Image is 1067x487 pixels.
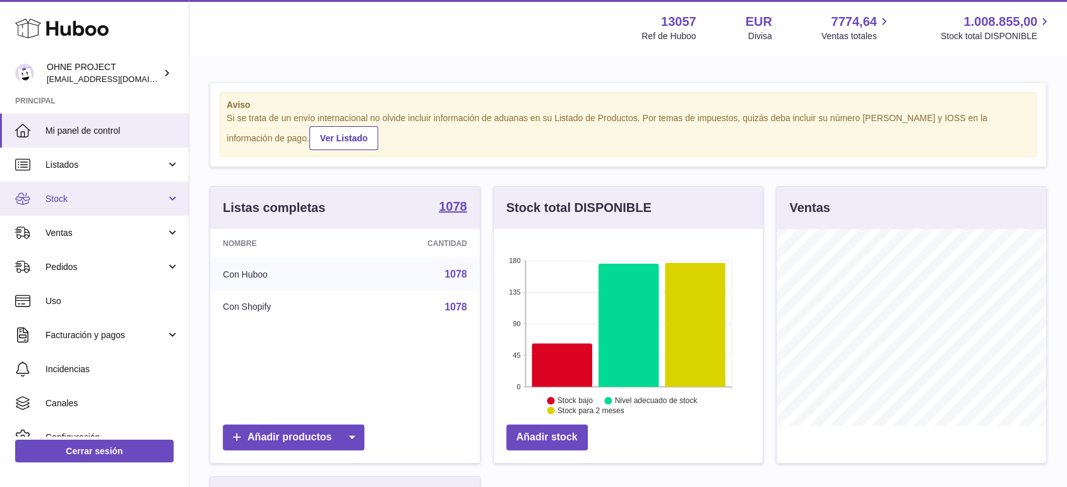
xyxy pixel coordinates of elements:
span: Configuración [45,431,179,443]
a: Añadir productos [223,425,364,450]
strong: 13057 [661,13,696,30]
span: Uso [45,295,179,307]
text: 135 [509,288,520,296]
a: 1078 [444,302,467,312]
td: Con Huboo [210,258,354,291]
span: Ventas [45,227,166,239]
th: Cantidad [354,229,480,258]
span: Ventas totales [821,30,891,42]
text: Nivel adecuado de stock [615,396,698,405]
span: Facturación y pagos [45,329,166,341]
text: 90 [513,320,520,327]
div: Ref de Huboo [641,30,696,42]
text: Stock bajo [557,396,593,405]
span: Incidencias [45,363,179,375]
text: 0 [516,383,520,390]
span: Listados [45,159,166,171]
h3: Listas completas [223,199,325,216]
img: internalAdmin-13057@internal.huboo.com [15,64,34,83]
h3: Stock total DISPONIBLE [506,199,652,216]
a: 1078 [439,200,467,215]
span: [EMAIL_ADDRESS][DOMAIN_NAME] [47,74,186,84]
h3: Ventas [789,199,830,216]
span: Stock [45,193,166,205]
td: Con Shopify [210,291,354,324]
div: Divisa [748,30,772,42]
th: Nombre [210,229,354,258]
strong: 1078 [439,200,467,213]
text: Stock para 2 meses [557,406,624,415]
text: 180 [509,257,520,264]
div: OHNE PROJECT [47,61,160,85]
span: 7774,64 [831,13,876,30]
a: 7774,64 Ventas totales [821,13,891,42]
span: Pedidos [45,261,166,273]
div: Si se trata de un envío internacional no olvide incluir información de aduanas en su Listado de P... [227,112,1030,150]
a: Cerrar sesión [15,440,174,462]
strong: Aviso [227,99,1030,111]
span: 1.008.855,00 [963,13,1037,30]
text: 45 [513,351,520,359]
span: Canales [45,397,179,409]
span: Stock total DISPONIBLE [941,30,1052,42]
a: Ver Listado [309,126,378,150]
strong: EUR [746,13,772,30]
a: 1078 [444,269,467,279]
span: Mi panel de control [45,125,179,137]
a: 1.008.855,00 Stock total DISPONIBLE [941,13,1052,42]
a: Añadir stock [506,425,588,450]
